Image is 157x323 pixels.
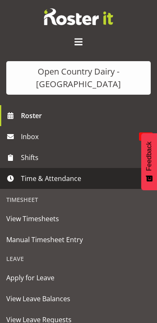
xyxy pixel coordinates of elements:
span: Time & Attendance [21,172,140,185]
div: Timesheet [2,191,155,208]
div: Open Country Dairy - [GEOGRAPHIC_DATA] [15,65,142,90]
a: View Leave Balances [2,288,155,309]
span: 170 [139,132,153,141]
img: Rosterit website logo [44,8,113,25]
a: Manual Timesheet Entry [2,229,155,250]
a: View Timesheets [2,208,155,229]
span: Apply for Leave [6,271,151,284]
span: Manual Timesheet Entry [6,233,151,246]
span: Feedback [145,141,153,171]
a: Apply for Leave [2,267,155,288]
span: View Timesheets [6,212,151,225]
span: Inbox [21,130,139,143]
button: Feedback - Show survey [141,133,157,190]
span: Roster [21,109,153,122]
span: Shifts [21,151,140,164]
span: View Leave Balances [6,292,151,305]
div: Leave [2,250,155,267]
